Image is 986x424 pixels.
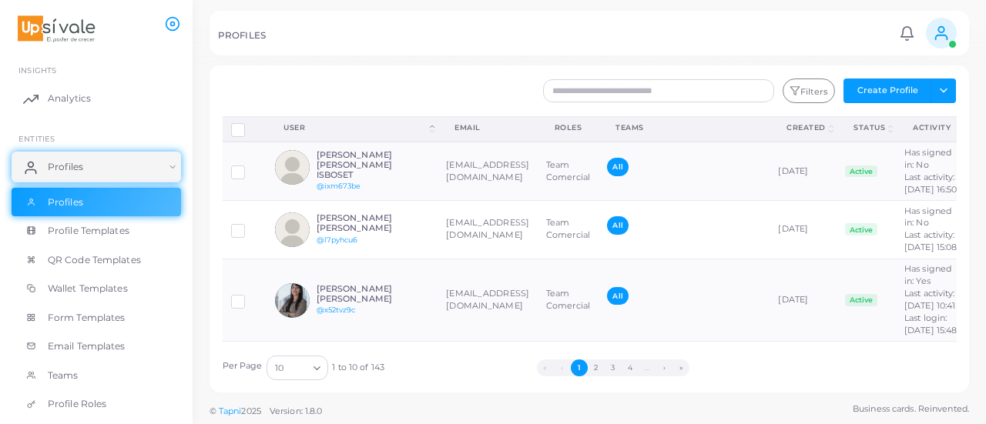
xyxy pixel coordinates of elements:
a: Profile Templates [12,216,181,245]
h5: PROFILES [218,30,266,41]
span: Last activity: [DATE] 10:41 [904,288,955,311]
td: [DATE] [770,201,837,259]
a: Profile Roles [12,389,181,419]
span: Profiles [48,195,83,209]
span: 1 to 10 of 143 [332,362,384,374]
button: Go to page 4 [622,359,639,376]
div: Roles [555,122,582,133]
span: All [607,216,628,234]
img: avatar [275,150,310,185]
span: Active [845,165,877,178]
span: Active [845,294,877,306]
button: Go to last page [672,359,689,376]
td: Team Comercial [538,259,599,342]
span: Has signed in: No [904,147,951,170]
img: logo [14,15,99,43]
a: @ixm673be [317,182,361,190]
h6: [PERSON_NAME] [PERSON_NAME] [317,284,430,304]
a: Wallet Templates [12,274,181,303]
span: Teams [48,369,79,382]
button: Go to page 3 [605,359,622,376]
td: [EMAIL_ADDRESS][DOMAIN_NAME] [438,259,538,342]
span: Profiles [48,160,83,174]
img: avatar [275,283,310,318]
h6: [PERSON_NAME] [PERSON_NAME] [317,213,430,233]
div: Created [786,122,826,133]
span: Profile Templates [48,224,129,238]
span: Last activity: [DATE] 16:50 [904,172,957,195]
div: User [283,122,427,133]
span: 2025 [241,405,260,418]
td: Team Comercial [538,201,599,259]
span: Business cards. Reinvented. [853,402,969,416]
a: Teams [12,361,181,390]
span: Analytics [48,92,91,105]
span: All [607,158,628,175]
button: Filters [783,78,835,103]
a: Form Templates [12,303,181,332]
a: Analytics [12,83,181,114]
td: [DATE] [770,142,837,200]
span: Version: 1.8.0 [270,406,323,416]
th: Row-selection [223,116,267,142]
span: Has signed in: No [904,205,951,229]
div: Status [854,122,885,133]
button: Go to next page [656,359,672,376]
span: Last activity: [DATE] 15:08 [904,229,957,252]
span: © [210,405,322,418]
td: [EMAIL_ADDRESS][DOMAIN_NAME] [438,201,538,259]
td: [EMAIL_ADDRESS][DOMAIN_NAME] [438,142,538,200]
span: INSIGHTS [18,65,56,75]
label: Per Page [223,360,263,372]
a: Tapni [219,406,242,416]
span: QR Code Templates [48,253,141,267]
div: Search for option [267,356,328,380]
span: Profile Roles [48,397,106,411]
ul: Pagination [384,359,842,376]
span: 10 [275,360,283,376]
button: Create Profile [843,78,931,103]
a: QR Code Templates [12,245,181,275]
a: Profiles [12,152,181,182]
span: Email Templates [48,339,126,353]
a: @x52tvz9c [317,305,356,314]
div: Teams [615,122,753,133]
span: Last login: [DATE] 15:48 [904,312,957,336]
a: @l7pyhcu6 [317,235,358,244]
span: All [607,287,628,305]
button: Go to page 2 [588,359,605,376]
span: Form Templates [48,311,126,325]
span: Active [845,223,877,235]
td: Team Comercial [538,142,599,200]
div: Email [454,122,521,133]
input: Search for option [285,359,307,376]
img: avatar [275,212,310,247]
span: Wallet Templates [48,282,128,295]
h6: [PERSON_NAME] [PERSON_NAME] ISBOSET [317,150,430,181]
td: [DATE] [770,259,837,342]
button: Go to page 1 [571,359,588,376]
a: Email Templates [12,332,181,361]
a: Profiles [12,188,181,217]
span: ENTITIES [18,134,55,143]
div: activity [913,122,951,133]
span: Has signed in: Yes [904,263,951,286]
